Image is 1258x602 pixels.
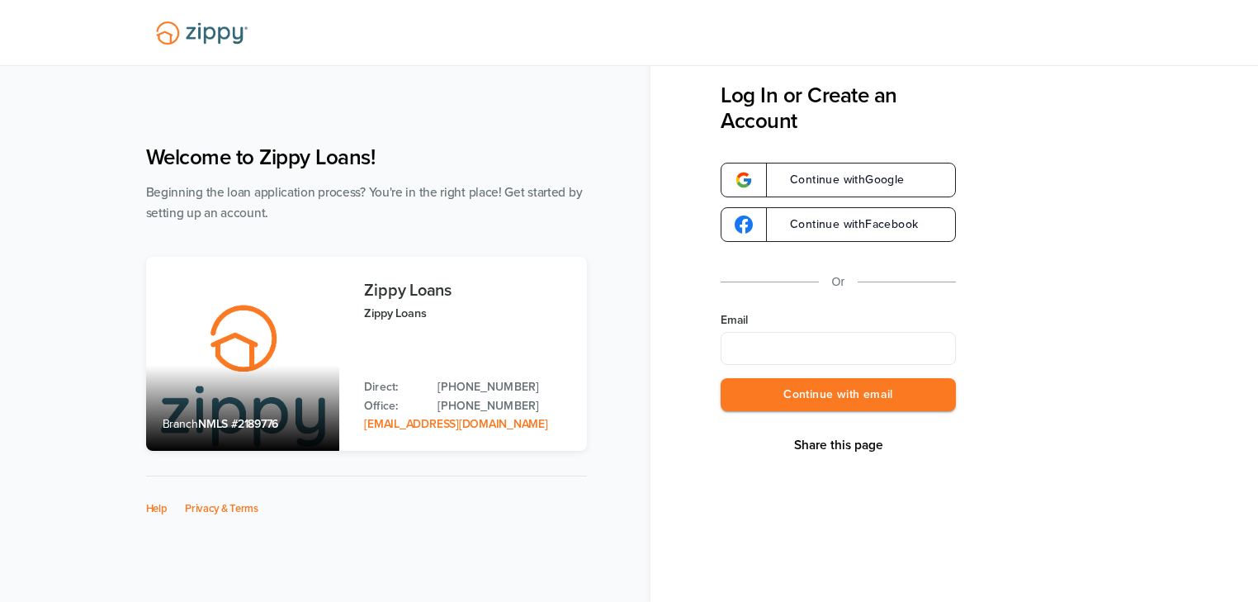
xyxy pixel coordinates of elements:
[789,437,888,453] button: Share This Page
[721,83,956,134] h3: Log In or Create an Account
[146,145,587,170] h1: Welcome to Zippy Loans!
[773,219,918,230] span: Continue with Facebook
[735,171,753,189] img: google-logo
[721,378,956,412] button: Continue with email
[198,417,278,431] span: NMLS #2189776
[364,282,570,300] h3: Zippy Loans
[721,332,956,365] input: Email Address
[773,174,905,186] span: Continue with Google
[721,312,956,329] label: Email
[721,207,956,242] a: google-logoContinue withFacebook
[364,304,570,323] p: Zippy Loans
[185,502,258,515] a: Privacy & Terms
[146,502,168,515] a: Help
[437,378,570,396] a: Direct Phone: 512-975-2947
[146,185,583,220] span: Beginning the loan application process? You're in the right place! Get started by setting up an a...
[364,417,547,431] a: Email Address: zippyguide@zippymh.com
[163,417,199,431] span: Branch
[721,163,956,197] a: google-logoContinue withGoogle
[146,14,258,52] img: Lender Logo
[735,216,753,234] img: google-logo
[832,272,845,292] p: Or
[437,397,570,415] a: Office Phone: 512-975-2947
[364,397,421,415] p: Office:
[364,378,421,396] p: Direct:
